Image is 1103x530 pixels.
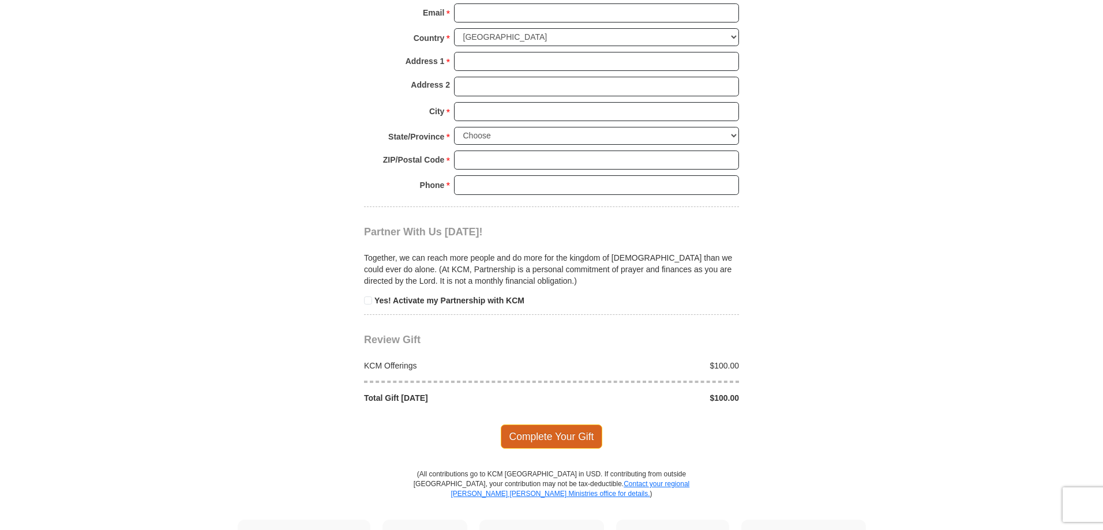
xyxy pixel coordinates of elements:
span: Review Gift [364,334,421,345]
strong: ZIP/Postal Code [383,152,445,168]
strong: Address 2 [411,77,450,93]
span: Complete Your Gift [501,424,603,449]
strong: Country [414,30,445,46]
strong: Email [423,5,444,21]
p: Together, we can reach more people and do more for the kingdom of [DEMOGRAPHIC_DATA] than we coul... [364,252,739,287]
div: KCM Offerings [358,360,552,371]
strong: State/Province [388,129,444,145]
p: (All contributions go to KCM [GEOGRAPHIC_DATA] in USD. If contributing from outside [GEOGRAPHIC_D... [413,469,690,520]
div: $100.00 [551,392,745,404]
strong: Address 1 [406,53,445,69]
div: $100.00 [551,360,745,371]
span: Partner With Us [DATE]! [364,226,483,238]
strong: City [429,103,444,119]
strong: Yes! Activate my Partnership with KCM [374,296,524,305]
strong: Phone [420,177,445,193]
div: Total Gift [DATE] [358,392,552,404]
